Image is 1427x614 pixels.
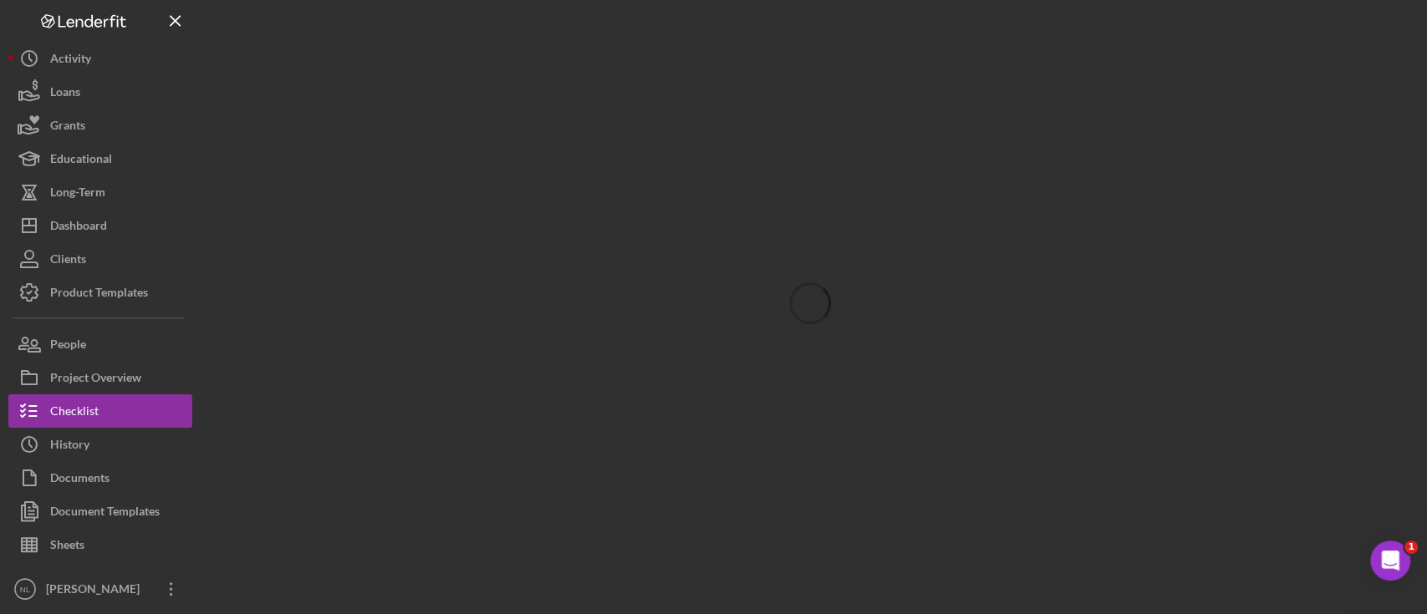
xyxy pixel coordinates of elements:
[8,42,192,75] button: Activity
[50,209,107,246] div: Dashboard
[8,175,192,209] button: Long-Term
[8,109,192,142] button: Grants
[8,495,192,528] button: Document Templates
[8,461,192,495] button: Documents
[8,209,192,242] button: Dashboard
[8,327,192,361] button: People
[8,394,192,428] button: Checklist
[50,361,141,398] div: Project Overview
[20,585,31,594] text: NL
[50,142,112,180] div: Educational
[8,242,192,276] button: Clients
[50,42,91,79] div: Activity
[42,572,150,610] div: [PERSON_NAME]
[8,142,192,175] button: Educational
[8,528,192,561] button: Sheets
[50,428,89,465] div: History
[1404,540,1418,554] span: 1
[8,572,192,606] button: NL[PERSON_NAME]
[8,428,192,461] button: History
[50,242,86,280] div: Clients
[50,109,85,146] div: Grants
[8,75,192,109] button: Loans
[8,276,192,309] button: Product Templates
[50,75,80,113] div: Loans
[50,327,86,365] div: People
[50,276,148,313] div: Product Templates
[50,461,110,499] div: Documents
[8,361,192,394] button: Project Overview
[1370,540,1410,581] iframe: Intercom live chat
[50,394,99,432] div: Checklist
[50,528,84,566] div: Sheets
[50,495,160,532] div: Document Templates
[50,175,105,213] div: Long-Term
